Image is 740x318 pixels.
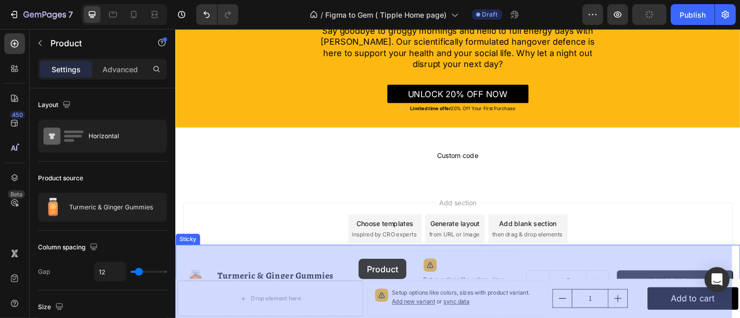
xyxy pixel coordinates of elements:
[103,64,138,75] p: Advanced
[38,174,83,183] div: Product source
[671,4,715,25] button: Publish
[69,204,153,211] p: Turmeric & Ginger Gummies
[4,4,78,25] button: 7
[38,98,73,112] div: Layout
[8,190,25,198] div: Beta
[196,4,238,25] div: Undo/Redo
[52,64,81,75] p: Settings
[38,267,50,276] div: Gap
[680,9,706,20] div: Publish
[43,197,63,218] img: product feature img
[326,9,447,20] span: Figma to Gem ( Tipple Home page)
[88,124,152,148] div: Horizontal
[10,111,25,119] div: 450
[95,262,126,281] input: Auto
[705,267,730,292] div: Open Intercom Messenger
[38,300,66,314] div: Size
[482,10,498,19] span: Draft
[321,9,324,20] span: /
[38,241,100,255] div: Column spacing
[50,37,139,49] p: Product
[68,8,73,21] p: 7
